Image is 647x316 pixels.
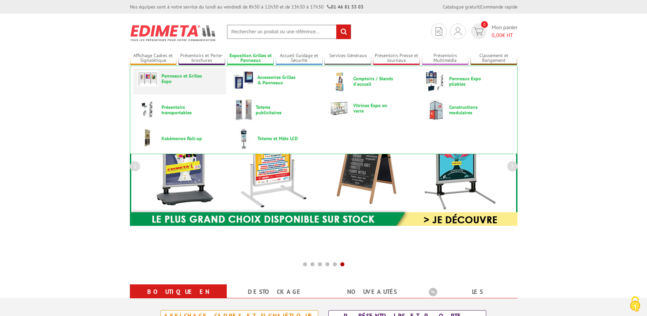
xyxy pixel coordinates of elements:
a: Vitrines Expo en verre [329,99,414,117]
div: | [443,3,517,10]
span: 0,00 [492,32,502,38]
a: Classement et Rangement [471,53,517,64]
img: Panneaux Expo pliables [425,71,446,92]
span: € HT [492,31,517,39]
input: rechercher [336,24,351,39]
span: Panneaux et Grilles Expo [161,73,202,84]
a: Totems publicitaires [233,99,318,120]
img: Accessoires Grilles & Panneaux [233,71,254,89]
span: Mon panier [492,23,517,39]
a: Comptoirs / Stands d'accueil [329,71,414,92]
a: Affichage Cadres et Signalétique [130,53,177,64]
a: Présentoirs transportables [137,99,222,120]
img: Panneaux et Grilles Expo [137,71,158,86]
img: Totems publicitaires [233,99,253,120]
img: Constructions modulaires [425,99,446,120]
img: devis rapide [454,27,462,35]
a: Présentoirs et Porte-brochures [178,53,225,64]
a: Panneaux Expo pliables [425,71,510,92]
span: Constructions modulaires [449,104,490,115]
a: Présentoirs Presse et Journaux [373,53,420,64]
span: Vitrines Expo en verre [353,103,394,114]
span: 0 [481,21,488,28]
span: Panneaux Expo pliables [449,76,490,87]
span: Présentoirs transportables [161,104,202,115]
a: Boutique en ligne [138,286,219,310]
a: Exposition Grilles et Panneaux [227,53,274,64]
a: Commande rapide [480,4,517,10]
img: Comptoirs / Stands d'accueil [329,71,350,92]
a: devis rapide 0 Mon panier 0,00€ HT [469,23,517,39]
span: Kakémonos Roll-up [161,136,202,141]
img: Cookies (fenêtre modale) [627,296,644,313]
a: Accessoires Grilles & Panneaux [233,71,318,89]
img: Présentoir, panneau, stand - Edimeta - PLV, affichage, mobilier bureau, entreprise [130,20,217,46]
span: Totems et Mâts LCD [257,136,298,141]
a: Kakémonos Roll-up [137,128,222,149]
img: Totems et Mâts LCD [233,128,254,149]
a: Les promotions [429,286,509,310]
a: Catalogue gratuit [443,4,479,10]
img: Kakémonos Roll-up [137,128,158,149]
img: devis rapide [474,28,483,35]
img: devis rapide [436,27,442,36]
a: Accueil Guidage et Sécurité [276,53,323,64]
button: Cookies (fenêtre modale) [623,293,647,316]
input: Rechercher un produit ou une référence... [227,24,351,39]
span: Comptoirs / Stands d'accueil [353,76,394,87]
img: Vitrines Expo en verre [329,99,350,117]
div: Nos équipes sont à votre service du lundi au vendredi de 8h30 à 12h30 et de 13h30 à 17h30 [130,3,363,10]
a: Présentoirs Multimédia [422,53,469,64]
span: Accessoires Grilles & Panneaux [257,74,298,85]
a: Panneaux et Grilles Expo [137,71,222,86]
b: Les promotions [429,286,514,299]
a: Constructions modulaires [425,99,510,120]
strong: 01 46 81 33 03 [327,4,363,10]
span: Totems publicitaires [256,104,296,115]
a: nouveautés [332,286,412,298]
a: Totems et Mâts LCD [233,128,318,149]
a: Destockage [235,286,316,298]
img: Présentoirs transportables [137,99,158,120]
a: Services Généraux [324,53,371,64]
